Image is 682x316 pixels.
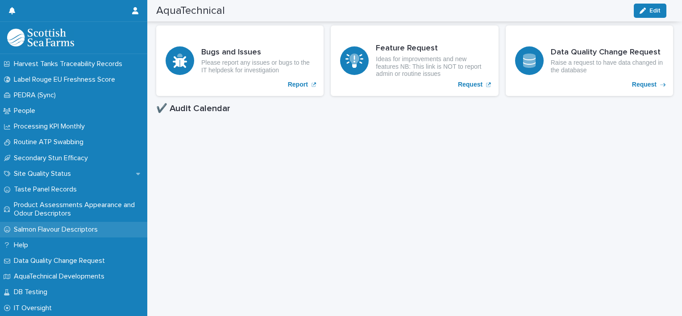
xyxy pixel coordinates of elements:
p: Harvest Tanks Traceability Records [10,60,129,68]
p: Help [10,241,35,249]
h3: Bugs and Issues [201,48,314,58]
p: Routine ATP Swabbing [10,138,91,146]
p: Product Assessments Appearance and Odour Descriptors [10,201,147,218]
p: Report [288,81,308,88]
p: People [10,107,42,115]
h2: AquaTechnical [156,4,225,17]
a: Request [506,25,673,96]
p: Ideas for improvements and new features NB: This link is NOT to report admin or routine issues [376,55,489,78]
a: Report [156,25,324,96]
p: Please report any issues or bugs to the IT helpdesk for investigation [201,59,314,74]
a: Request [331,25,498,96]
h1: ✔️ Audit Calendar [156,103,673,114]
p: Processing KPI Monthly [10,122,92,131]
p: AquaTechnical Developments [10,272,112,281]
p: Secondary Stun Efficacy [10,154,95,162]
h3: Feature Request [376,44,489,54]
p: Taste Panel Records [10,185,84,194]
p: Label Rouge EU Freshness Score [10,75,122,84]
p: PEDRA (Sync) [10,91,63,100]
p: Request [632,81,657,88]
button: Edit [634,4,666,18]
span: Edit [649,8,661,14]
p: Salmon Flavour Descriptors [10,225,105,234]
p: IT Oversight [10,304,59,312]
p: Raise a request to have data changed in the database [551,59,664,74]
p: Site Quality Status [10,170,78,178]
p: Request [458,81,482,88]
p: DB Testing [10,288,54,296]
h3: Data Quality Change Request [551,48,664,58]
img: mMrefqRFQpe26GRNOUkG [7,29,74,46]
p: Data Quality Change Request [10,257,112,265]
